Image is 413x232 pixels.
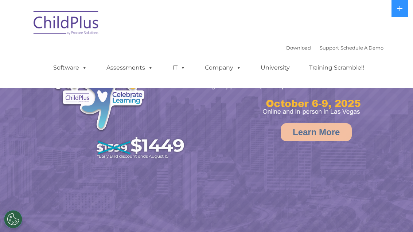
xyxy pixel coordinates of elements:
a: Assessments [99,60,160,75]
img: ChildPlus by Procare Solutions [30,6,103,42]
a: Company [198,60,249,75]
a: Support [320,45,339,51]
iframe: Chat Widget [377,197,413,232]
a: Schedule A Demo [340,45,383,51]
button: Cookies Settings [4,210,22,228]
a: Software [46,60,94,75]
a: University [253,60,297,75]
font: | [286,45,383,51]
a: Learn More [281,123,352,141]
a: Training Scramble!! [302,60,371,75]
a: Download [286,45,311,51]
a: IT [165,60,193,75]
